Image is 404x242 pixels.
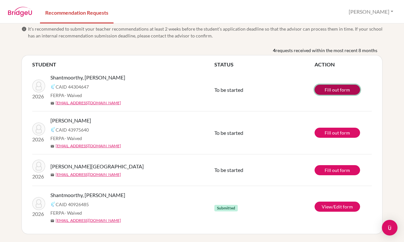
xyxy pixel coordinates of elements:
[50,209,82,216] span: FERPA
[32,122,45,135] img: Ruiz, Matthew
[64,210,82,216] span: - Waived
[50,117,91,124] span: [PERSON_NAME]
[315,202,360,212] a: View/Edit form
[50,127,56,132] img: Common App logo
[56,172,121,178] a: [EMAIL_ADDRESS][DOMAIN_NAME]
[50,144,54,148] span: mail
[346,6,396,18] button: [PERSON_NAME]
[50,92,82,99] span: FERPA
[32,135,45,143] p: 2026
[32,197,45,210] img: Shantmoorthy, Ishanth
[315,61,372,68] th: ACTION
[32,160,45,173] img: Anderson, Sydney
[50,173,54,177] span: mail
[32,173,45,180] p: 2026
[214,130,243,136] span: To be started
[50,191,125,199] span: Shantmoorthy, [PERSON_NAME]
[56,83,89,90] span: CAID 44304647
[50,219,54,223] span: mail
[50,202,56,207] img: Common App logo
[32,79,45,93] img: Shantmoorthy, Ishitha
[32,210,45,218] p: 2026
[214,205,238,211] span: Submitted
[56,143,121,149] a: [EMAIL_ADDRESS][DOMAIN_NAME]
[40,1,114,23] a: Recommendation Requests
[56,100,121,106] a: [EMAIL_ADDRESS][DOMAIN_NAME]
[50,74,125,81] span: Shantmoorthy, [PERSON_NAME]
[50,163,144,170] span: [PERSON_NAME][GEOGRAPHIC_DATA]
[214,87,243,93] span: To be started
[214,61,315,68] th: STATUS
[315,85,360,95] a: Fill out form
[273,47,276,54] b: 4
[315,128,360,138] a: Fill out form
[315,165,360,175] a: Fill out form
[28,25,383,39] span: It’s recommended to submit your teacher recommendations at least 2 weeks before the student’s app...
[32,93,45,100] p: 2026
[32,61,214,68] th: STUDENT
[382,220,397,235] div: Open Intercom Messenger
[56,218,121,223] a: [EMAIL_ADDRESS][DOMAIN_NAME]
[64,135,82,141] span: - Waived
[214,167,243,173] span: To be started
[21,26,27,32] span: info
[276,47,377,54] span: requests received within the most recent 8 months
[8,7,32,17] img: BridgeU logo
[50,135,82,142] span: FERPA
[50,101,54,105] span: mail
[56,126,89,133] span: CAID 43975640
[64,93,82,98] span: - Waived
[50,84,56,89] img: Common App logo
[56,201,89,208] span: CAID 40926485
